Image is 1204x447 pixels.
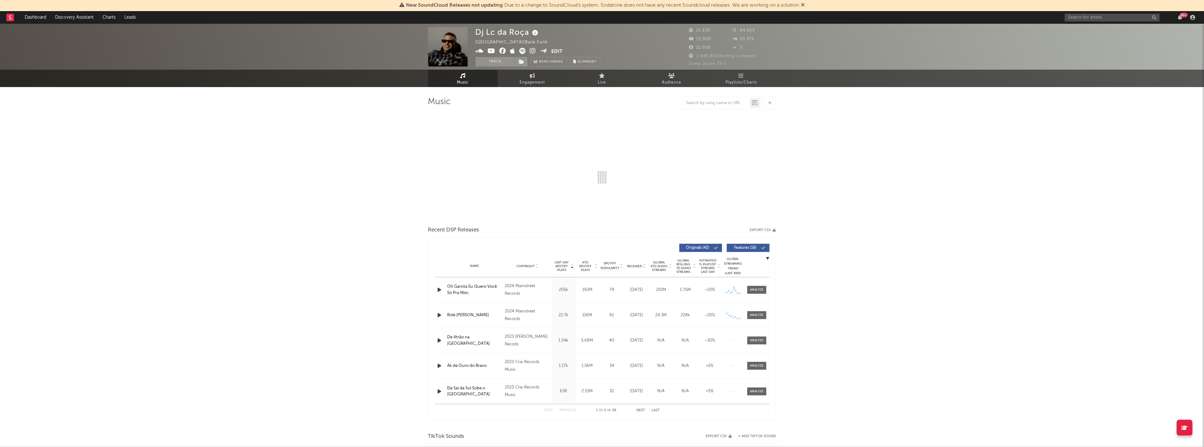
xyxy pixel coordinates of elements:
div: 2023 [PERSON_NAME] Recods [505,333,550,348]
div: [DATE] [626,287,647,293]
div: 205k [553,287,574,293]
a: Leads [120,11,140,24]
span: 21.000 [689,46,711,50]
button: Features(16) [727,244,770,252]
button: 99+ [1178,15,1182,20]
span: Jump Score: 79.3 [689,62,726,66]
div: 74 [601,287,623,293]
span: Spotify Popularity [601,261,619,271]
button: + Add TikTok Sound [739,435,776,438]
button: Last [652,409,660,412]
div: [DATE] [626,388,647,394]
span: Originals ( 42 ) [683,246,713,250]
span: 84.623 [733,28,755,33]
span: New SoundCloud Releases not updating [406,3,503,8]
div: 2023 Cria Records Music [505,384,550,399]
span: Estimated % Playlist Streams Last Day [699,259,717,274]
a: Ela Sai da Sul Sobe o [GEOGRAPHIC_DATA] [447,385,502,398]
input: Search for artists [1065,14,1160,22]
div: N/A [651,337,672,344]
button: First [544,409,553,412]
div: [DATE] [626,363,647,369]
a: Dashboard [20,11,51,24]
div: 1.17k [553,363,574,369]
button: Export CSV [706,434,732,438]
div: 2024 Mainstreet Records [505,282,550,298]
a: Rolé [PERSON_NAME] [447,312,502,318]
div: 638 [553,388,574,394]
span: to [599,409,603,412]
a: Ak de Ouro do Bravo [447,363,502,369]
a: Discovery Assistant [51,11,98,24]
div: 192M [577,287,598,293]
span: : Due to a change to SoundCloud's system, Sodatone does not have any recent Soundcloud releases. ... [406,3,799,8]
span: Audience [662,79,681,86]
span: Global Rolling 7D Audio Streams [675,259,692,274]
button: Export CSV [750,228,776,232]
button: + Add TikTok Sound [732,435,776,438]
div: N/A [675,337,696,344]
div: Global Streaming Trend (Last 60D) [724,257,743,276]
span: Live [598,79,606,86]
div: 2024 Mainstreet Records [505,308,550,323]
span: Features ( 16 ) [731,246,760,250]
div: 1.56M [577,363,598,369]
button: Track [476,57,515,66]
span: 20.375 [733,37,754,41]
span: Music [457,79,469,86]
div: 32 [601,388,623,394]
div: 1 5 58 [589,407,624,414]
div: 99 + [1180,13,1188,17]
div: [DATE] [626,312,647,318]
a: Engagement [498,70,567,87]
span: TikTok Sounds [428,433,465,440]
div: 40 [601,337,623,344]
div: 2.53M [577,388,598,394]
span: Benchmark [540,58,564,66]
span: 21.830 [689,28,711,33]
div: 1.54k [553,337,574,344]
div: 116M [577,312,598,318]
a: Benchmark [531,57,567,66]
div: ~ 20 % [699,287,721,293]
input: Search by song name or URL [683,101,750,106]
div: 224k [675,312,696,318]
a: Live [567,70,637,87]
a: Playlists/Charts [707,70,776,87]
div: 1.75M [675,287,696,293]
div: Dj Lc da Roça [476,27,540,37]
button: Edit [551,48,563,56]
span: 22.900 [689,37,711,41]
div: Name [447,264,502,268]
span: Engagement [520,79,545,86]
button: Summary [570,57,600,66]
div: 2023 Cria Records Music [505,358,550,374]
span: Last Day Spotify Plays [553,261,570,272]
div: <5% [699,363,721,369]
span: ATD Spotify Plays [577,261,594,272]
span: Released [627,264,642,268]
a: Charts [98,11,120,24]
span: Playlists/Charts [726,79,757,86]
div: 5.68M [577,337,598,344]
div: [DATE] [626,337,647,344]
div: [GEOGRAPHIC_DATA] | Baile Funk [476,39,555,46]
div: N/A [651,388,672,394]
a: De 4trão na [GEOGRAPHIC_DATA] [447,334,502,347]
span: 3.446.801 Monthly Listeners [689,54,757,58]
div: ~ 20 % [699,312,721,318]
span: Global ATD Audio Streams [651,261,668,272]
a: Oh Garota Eu Quero Você Só Pra Mim. [447,284,502,296]
span: of [608,409,611,412]
div: 34 [601,363,623,369]
a: Audience [637,70,707,87]
div: 210M [651,287,672,293]
a: Music [428,70,498,87]
button: Previous [560,409,577,412]
div: 61 [601,312,623,318]
div: N/A [651,363,672,369]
